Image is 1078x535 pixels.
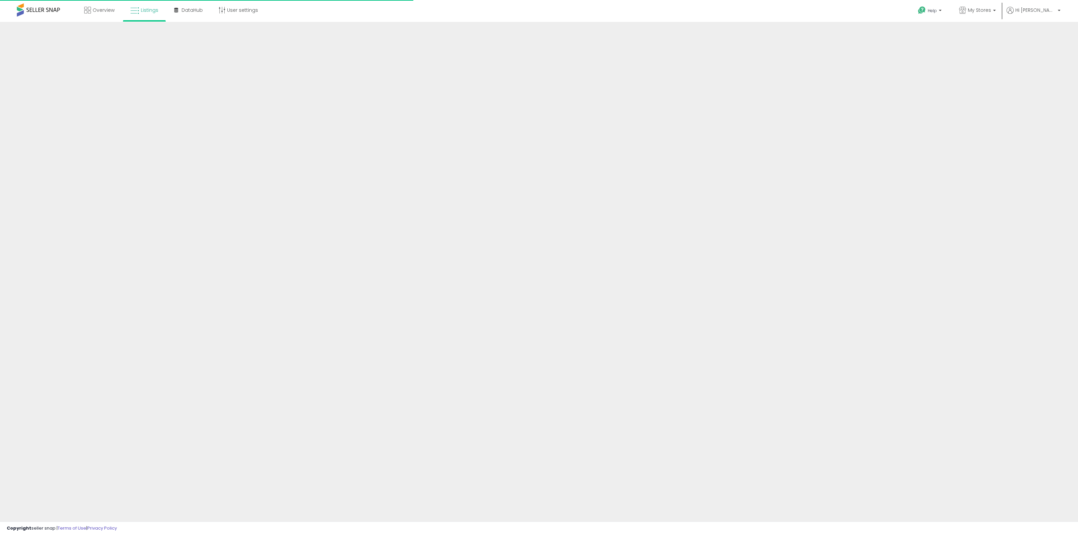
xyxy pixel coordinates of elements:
span: Hi [PERSON_NAME] [1015,7,1056,13]
span: Help [928,8,937,13]
a: Hi [PERSON_NAME] [1007,7,1060,22]
span: Listings [141,7,158,13]
i: Get Help [918,6,926,14]
a: Help [913,1,948,22]
span: DataHub [182,7,203,13]
span: My Stores [968,7,991,13]
span: Overview [93,7,115,13]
